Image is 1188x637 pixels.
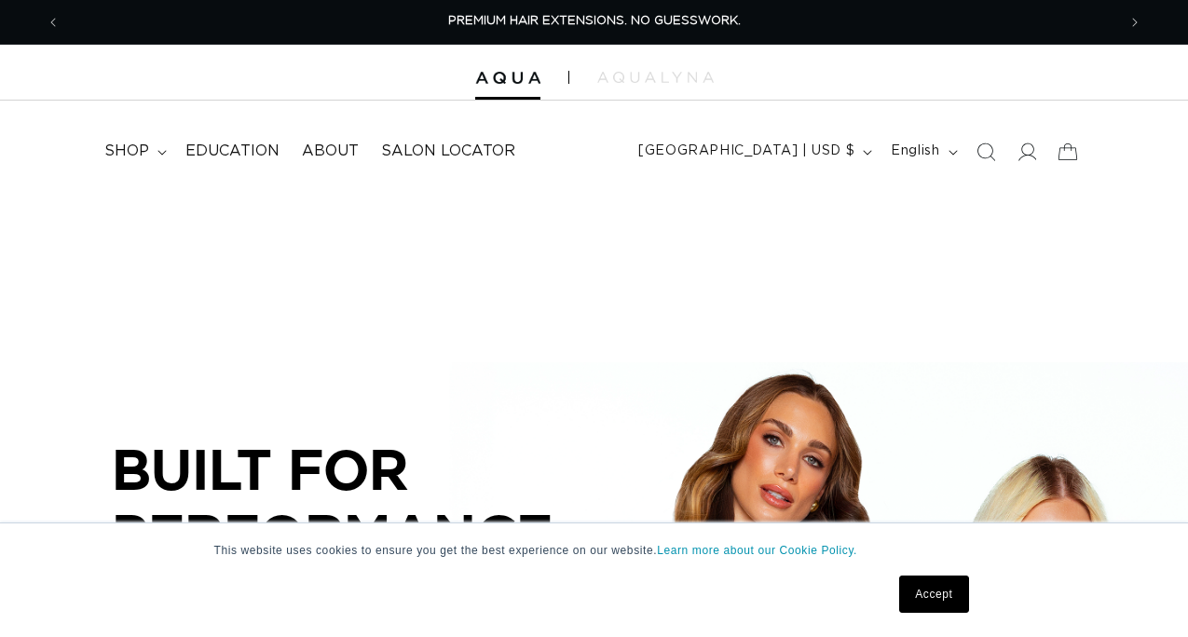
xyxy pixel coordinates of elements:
[291,130,370,172] a: About
[185,142,280,161] span: Education
[475,72,540,85] img: Aqua Hair Extensions
[33,5,74,40] button: Previous announcement
[302,142,359,161] span: About
[174,130,291,172] a: Education
[448,15,741,27] span: PREMIUM HAIR EXTENSIONS. NO GUESSWORK.
[880,134,964,169] button: English
[104,142,149,161] span: shop
[381,142,515,161] span: Salon Locator
[214,542,975,559] p: This website uses cookies to ensure you get the best experience on our website.
[597,72,714,83] img: aqualyna.com
[891,142,939,161] span: English
[93,130,174,172] summary: shop
[627,134,880,169] button: [GEOGRAPHIC_DATA] | USD $
[638,142,854,161] span: [GEOGRAPHIC_DATA] | USD $
[1114,5,1155,40] button: Next announcement
[370,130,526,172] a: Salon Locator
[965,131,1006,172] summary: Search
[899,576,968,613] a: Accept
[657,544,857,557] a: Learn more about our Cookie Policy.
